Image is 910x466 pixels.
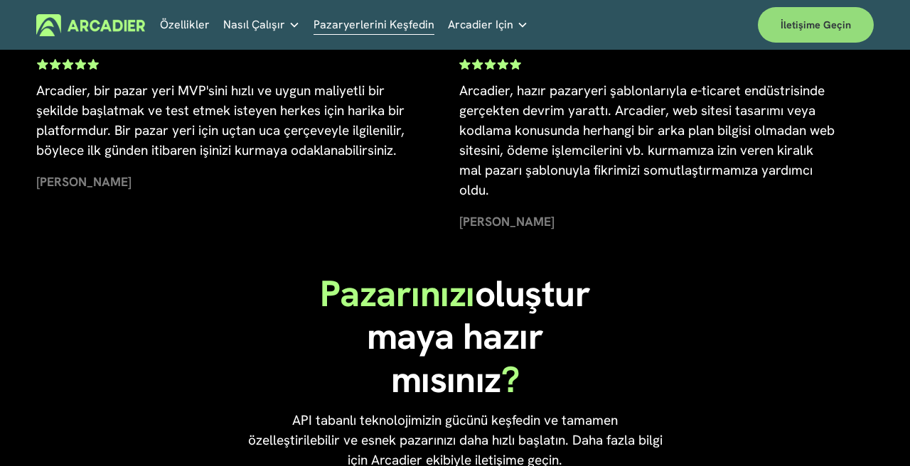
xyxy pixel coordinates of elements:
iframe: Sohbet Widget'ı [839,398,910,466]
strong: [PERSON_NAME] [459,213,555,229]
span: Arcadier Için [448,15,513,35]
a: Özellikler [160,14,210,36]
div: Sohbet Aracı [839,398,910,466]
a: İletişime Geçin [758,7,874,43]
span: Arcadier, bir pazar yeri MVP'sini hızlı ve uygun maliyetli bir şekilde başlatmak ve test etmek is... [36,82,408,159]
strong: [PERSON_NAME] [36,173,132,190]
img: Arcadier [36,14,145,36]
a: Pazaryerlerini Keşfedin [314,14,434,36]
span: oluşturmaya hazır mısınız [367,270,591,403]
a: klasör açılır menüsü [448,14,528,36]
span: Nasıl Çalışır [223,15,285,35]
h1: Pazarınızı ? [316,273,595,402]
a: klasör açılır menüsü [223,14,300,36]
span: Arcadier, hazır pazaryeri şablonlarıyla e-ticaret endüstrisinde gerçekten devrim yarattı. Arcadie... [459,82,838,199]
